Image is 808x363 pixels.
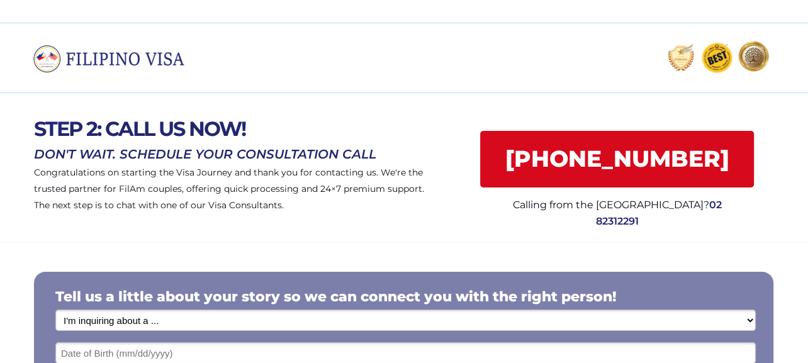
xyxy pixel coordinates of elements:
[55,288,617,305] span: Tell us a little about your story so we can connect you with the right person!
[34,167,424,211] span: Congratulations on starting the Visa Journey and thank you for contacting us. We're the trusted p...
[513,199,709,211] span: Calling from the [GEOGRAPHIC_DATA]?
[34,147,376,162] span: DON'T WAIT. SCHEDULE YOUR CONSULTATION CALL
[480,145,754,172] span: [PHONE_NUMBER]
[34,116,245,141] span: STEP 2: CALL US NOW!
[480,131,754,187] a: [PHONE_NUMBER]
